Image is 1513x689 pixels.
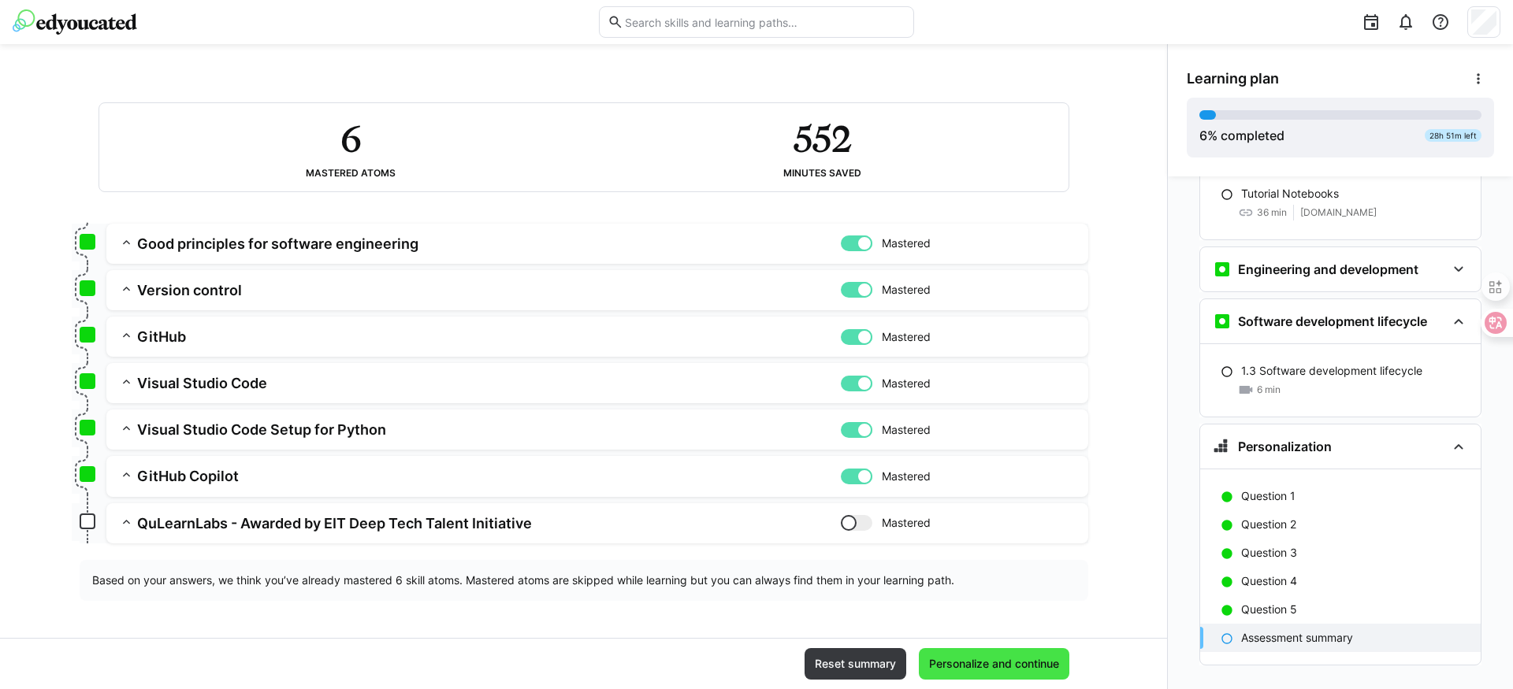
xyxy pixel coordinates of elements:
[882,422,931,438] span: Mastered
[882,515,931,531] span: Mastered
[1238,313,1427,329] h3: Software development lifecycle
[1187,70,1279,87] span: Learning plan
[1238,261,1418,277] h3: Engineering and development
[882,282,931,298] span: Mastered
[882,329,931,345] span: Mastered
[812,656,898,672] span: Reset summary
[783,168,861,179] div: Minutes saved
[1241,545,1297,561] p: Question 3
[1238,439,1332,454] h3: Personalization
[137,374,841,392] h3: Visual Studio Code
[1199,126,1284,145] div: % completed
[1300,206,1377,219] span: [DOMAIN_NAME]
[1241,573,1297,589] p: Question 4
[137,235,841,253] h3: Good principles for software engineering
[794,116,851,161] h2: 552
[1241,602,1297,617] p: Question 5
[1257,206,1287,219] span: 36 min
[306,168,396,179] div: Mastered atoms
[1241,186,1339,202] p: Tutorial Notebooks
[1425,129,1481,142] div: 28h 51m left
[623,15,905,29] input: Search skills and learning paths…
[882,235,931,251] span: Mastered
[882,469,931,484] span: Mastered
[137,467,841,485] h3: GitHub Copilot
[1241,517,1296,532] p: Question 2
[1257,383,1281,396] span: 6 min
[882,376,931,391] span: Mastered
[137,514,841,532] h3: QuLearnLabs - Awarded by EIT Deep Tech Talent Initiative
[137,420,841,439] h3: Visual Studio Code Setup for Python
[1199,128,1207,143] span: 6
[1241,488,1296,504] p: Question 1
[340,116,361,161] h2: 6
[1241,363,1422,379] p: 1.3 Software development lifecycle
[80,560,1088,601] div: Based on your answers, we think you’ve already mastered 6 skill atoms. Mastered atoms are skipped...
[927,656,1061,672] span: Personalize and continue
[1241,630,1353,646] p: Assessment summary
[137,281,841,299] h3: Version control
[919,648,1069,680] button: Personalize and continue
[805,648,906,680] button: Reset summary
[137,328,841,346] h3: GitHub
